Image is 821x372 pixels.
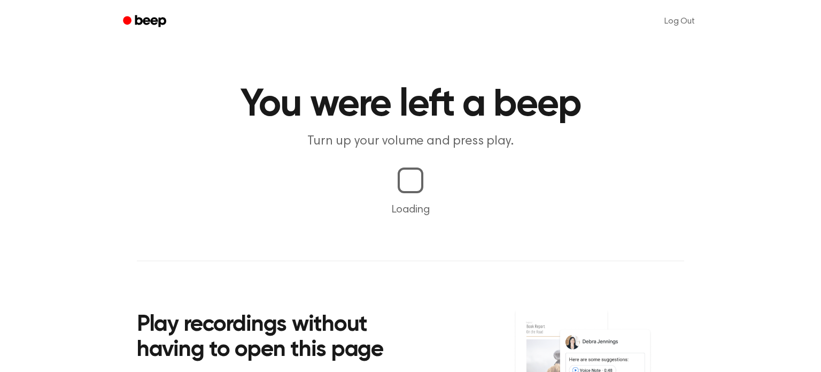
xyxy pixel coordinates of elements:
a: Beep [115,11,176,32]
a: Log Out [654,9,706,34]
h1: You were left a beep [137,86,684,124]
p: Turn up your volume and press play. [205,133,616,150]
p: Loading [13,202,808,218]
h2: Play recordings without having to open this page [137,313,425,363]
